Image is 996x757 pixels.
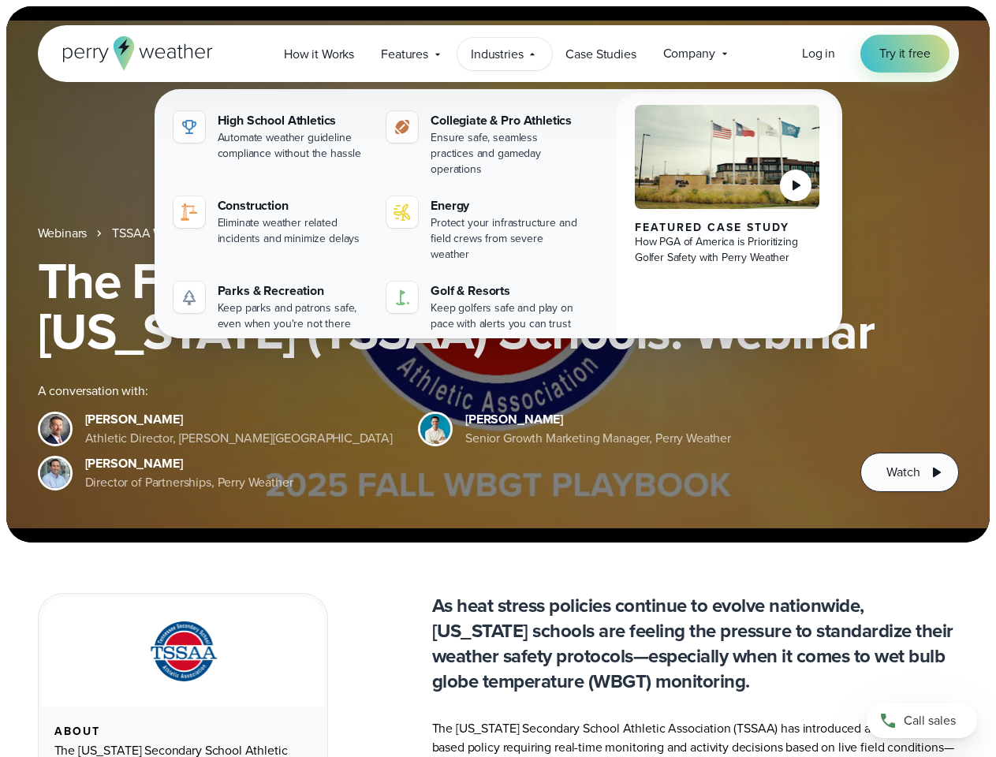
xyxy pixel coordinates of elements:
img: construction perry weather [180,203,199,222]
img: Spencer Patton, Perry Weather [420,414,450,444]
div: Golf & Resorts [431,282,581,300]
nav: Breadcrumb [38,224,959,243]
a: Energy Protect your infrastructure and field crews from severe weather [380,190,588,269]
a: Log in [802,44,835,63]
img: energy-icon@2x-1.svg [393,203,412,222]
button: Watch [860,453,958,492]
a: Webinars [38,224,88,243]
div: Eliminate weather related incidents and minimize delays [218,215,368,247]
div: Energy [431,196,581,215]
div: Parks & Recreation [218,282,368,300]
p: As heat stress policies continue to evolve nationwide, [US_STATE] schools are feeling the pressur... [432,593,959,694]
a: Case Studies [552,38,649,70]
img: TSSAA-Tennessee-Secondary-School-Athletic-Association.svg [130,616,236,688]
div: Keep parks and patrons safe, even when you're not there [218,300,368,332]
a: PGA of America, Frisco Campus Featured Case Study How PGA of America is Prioritizing Golfer Safet... [616,92,839,351]
span: Company [663,44,715,63]
span: Try it free [879,44,930,63]
span: Watch [886,463,920,482]
img: highschool-icon.svg [180,117,199,136]
div: Ensure safe, seamless practices and gameday operations [431,130,581,177]
a: Parks & Recreation Keep parks and patrons safe, even when you're not there [167,275,375,338]
div: [PERSON_NAME] [465,410,731,429]
div: About [54,725,311,738]
img: Brian Wyatt [40,414,70,444]
img: parks-icon-grey.svg [180,288,199,307]
a: High School Athletics Automate weather guideline compliance without the hassle [167,105,375,168]
a: Collegiate & Pro Athletics Ensure safe, seamless practices and gameday operations [380,105,588,184]
div: Collegiate & Pro Athletics [431,111,581,130]
div: Automate weather guideline compliance without the hassle [218,130,368,162]
span: Features [381,45,428,64]
span: Case Studies [565,45,636,64]
div: High School Athletics [218,111,368,130]
div: [PERSON_NAME] [85,410,394,429]
div: Keep golfers safe and play on pace with alerts you can trust [431,300,581,332]
a: TSSAA WBGT Fall Playbook [112,224,262,243]
span: How it Works [284,45,354,64]
div: [PERSON_NAME] [85,454,293,473]
a: Golf & Resorts Keep golfers safe and play on pace with alerts you can trust [380,275,588,338]
div: Athletic Director, [PERSON_NAME][GEOGRAPHIC_DATA] [85,429,394,448]
div: Protect your infrastructure and field crews from severe weather [431,215,581,263]
img: Jeff Wood [40,458,70,488]
span: Industries [471,45,523,64]
span: Call sales [904,711,956,730]
div: Director of Partnerships, Perry Weather [85,473,293,492]
div: Featured Case Study [635,222,820,234]
div: How PGA of America is Prioritizing Golfer Safety with Perry Weather [635,234,820,266]
span: Log in [802,44,835,62]
div: Construction [218,196,368,215]
div: Senior Growth Marketing Manager, Perry Weather [465,429,731,448]
a: Call sales [867,703,977,738]
img: PGA of America, Frisco Campus [635,105,820,209]
img: proathletics-icon@2x-1.svg [393,117,412,136]
img: golf-iconV2.svg [393,288,412,307]
a: construction perry weather Construction Eliminate weather related incidents and minimize delays [167,190,375,253]
h1: The Fall WBGT Playbook for [US_STATE] (TSSAA) Schools: Webinar [38,255,959,356]
a: How it Works [270,38,367,70]
div: A conversation with: [38,382,836,401]
a: Try it free [860,35,949,73]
